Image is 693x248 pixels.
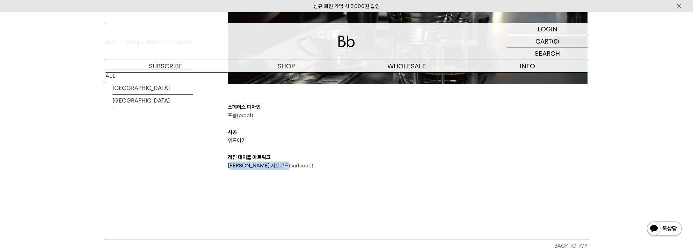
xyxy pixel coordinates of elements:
[535,35,552,47] p: CART
[105,60,226,72] a: SUBSCRIBE
[313,3,380,9] a: 신규 회원 가입 시 3,000원 할인
[338,36,355,47] img: 로고
[228,154,271,160] b: 레진 테이블 아트워크
[535,47,560,60] p: SEARCH
[228,161,588,170] p: [PERSON_NAME],
[467,60,588,72] p: INFO
[228,112,253,119] a: 프룹(proof)
[105,69,193,82] a: ALL
[226,60,346,72] a: SHOP
[112,94,193,106] a: [GEOGRAPHIC_DATA]
[112,82,193,94] a: [GEOGRAPHIC_DATA]
[538,23,557,35] p: LOGIN
[552,35,559,47] p: (0)
[346,60,467,72] p: WHOLESALE
[507,23,588,35] a: LOGIN
[507,35,588,47] a: CART (0)
[228,104,261,110] b: 스페이스 디자인
[271,163,313,169] a: 서프코드(surfcode)
[228,129,237,135] b: 시공
[228,136,588,145] p: 위드아키
[646,221,683,238] img: 카카오톡 채널 1:1 채팅 버튼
